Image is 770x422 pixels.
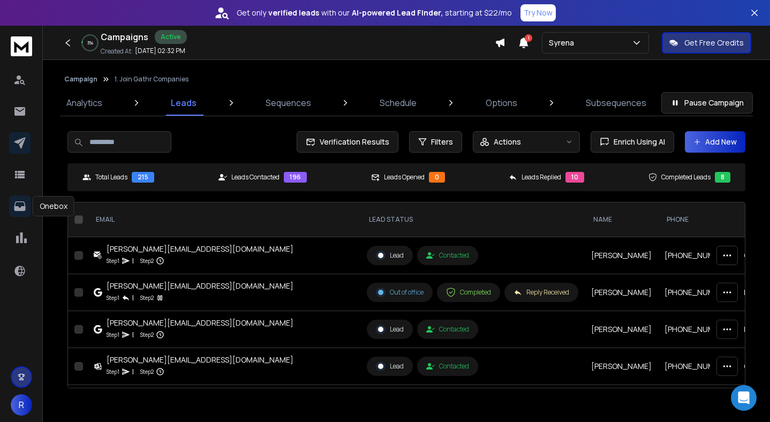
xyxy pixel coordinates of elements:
button: Campaign [64,75,97,84]
div: Lead [376,325,404,334]
td: [PHONE_NUMBER] [658,348,737,385]
div: 0 [429,172,445,183]
a: Schedule [373,90,423,116]
span: Verification Results [315,137,389,147]
p: Step 2 [140,255,154,266]
p: Leads Replied [522,173,561,182]
p: 1. Join Gathr Companies [115,75,188,84]
p: | [132,292,134,303]
p: Get Free Credits [684,37,744,48]
p: Step 2 [140,366,154,377]
img: logo [11,36,32,56]
div: Out of office [376,288,424,297]
div: 215 [132,172,154,183]
div: [PERSON_NAME][EMAIL_ADDRESS][DOMAIN_NAME] [107,318,293,328]
p: Get only with our starting at $22/mo [237,7,512,18]
button: R [11,394,32,416]
p: Step 1 [107,255,119,266]
div: [PERSON_NAME][EMAIL_ADDRESS][DOMAIN_NAME] [107,355,293,365]
p: | [132,329,134,340]
div: Contacted [426,251,469,260]
p: [DATE] 02:32 PM [135,47,185,55]
button: Verification Results [297,131,398,153]
td: [PERSON_NAME] [585,311,658,348]
td: [PERSON_NAME] [585,237,658,274]
button: Enrich Using AI [591,131,674,153]
p: Step 1 [107,292,119,303]
td: [PHONE_NUMBER] [658,237,737,274]
a: Leads [164,90,203,116]
span: 1 [525,34,532,42]
p: Step 2 [140,292,154,303]
a: Analytics [60,90,109,116]
th: EMAIL [87,202,360,237]
div: [PERSON_NAME][EMAIL_ADDRESS][DOMAIN_NAME] [107,281,293,291]
p: Actions [494,137,521,147]
td: [PERSON_NAME] [585,348,658,385]
div: Contacted [426,362,469,371]
strong: AI-powered Lead Finder, [352,7,443,18]
p: Leads Opened [384,173,425,182]
p: Created At: [101,47,133,56]
th: Phone [658,202,737,237]
div: Onebox [33,196,74,216]
button: Try Now [520,4,556,21]
div: Completed [446,288,491,297]
td: [PERSON_NAME] [585,385,658,422]
td: [PHONE_NUMBER] [658,385,737,422]
p: Leads Contacted [231,173,280,182]
p: Syrena [549,37,578,48]
button: Filters [409,131,462,153]
button: Pause Campaign [661,92,753,114]
div: 10 [565,172,584,183]
td: [PERSON_NAME] [585,274,658,311]
p: Sequences [266,96,311,109]
p: Step 1 [107,366,119,377]
span: Filters [431,137,453,147]
p: Total Leads [95,173,127,182]
a: Sequences [259,90,318,116]
button: Add New [685,131,745,153]
p: Options [486,96,517,109]
td: [PHONE_NUMBER] [658,311,737,348]
p: Subsequences [586,96,646,109]
td: [PHONE_NUMBER] [658,274,737,311]
p: 3 % [87,40,93,46]
span: Enrich Using AI [609,137,665,147]
div: Lead [376,251,404,260]
p: Analytics [66,96,102,109]
div: Contacted [426,325,469,334]
div: 196 [284,172,307,183]
div: Lead [376,361,404,371]
a: Subsequences [579,90,653,116]
a: Options [479,90,524,116]
p: Schedule [380,96,417,109]
div: Reply Received [514,288,569,297]
th: NAME [585,202,658,237]
p: | [132,366,134,377]
p: Step 2 [140,329,154,340]
strong: verified leads [268,7,319,18]
p: Step 1 [107,329,119,340]
div: Active [155,30,187,44]
div: Open Intercom Messenger [731,385,757,411]
p: Leads [171,96,197,109]
div: [PERSON_NAME][EMAIL_ADDRESS][DOMAIN_NAME] [107,244,293,254]
button: Get Free Credits [662,32,751,54]
div: 8 [715,172,730,183]
th: LEAD STATUS [360,202,585,237]
p: Completed Leads [661,173,711,182]
p: | [132,255,134,266]
p: Try Now [524,7,553,18]
h1: Campaigns [101,31,148,43]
